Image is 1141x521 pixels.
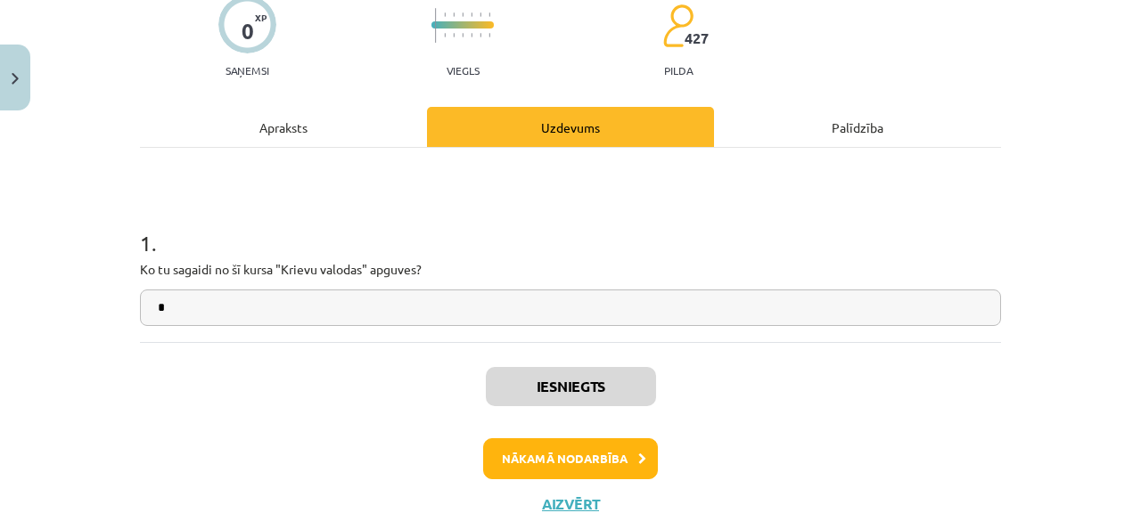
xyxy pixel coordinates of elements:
h1: 1 . [140,199,1001,255]
img: icon-short-line-57e1e144782c952c97e751825c79c345078a6d821885a25fce030b3d8c18986b.svg [471,12,472,17]
button: Nākamā nodarbība [483,438,658,479]
img: icon-short-line-57e1e144782c952c97e751825c79c345078a6d821885a25fce030b3d8c18986b.svg [488,33,490,37]
img: students-c634bb4e5e11cddfef0936a35e636f08e4e9abd3cc4e673bd6f9a4125e45ecb1.svg [662,4,694,48]
img: icon-long-line-d9ea69661e0d244f92f715978eff75569469978d946b2353a9bb055b3ed8787d.svg [435,8,437,43]
p: Viegls [447,64,480,77]
span: 427 [685,30,709,46]
img: icon-short-line-57e1e144782c952c97e751825c79c345078a6d821885a25fce030b3d8c18986b.svg [488,12,490,17]
p: Saņemsi [218,64,276,77]
img: icon-short-line-57e1e144782c952c97e751825c79c345078a6d821885a25fce030b3d8c18986b.svg [471,33,472,37]
img: icon-short-line-57e1e144782c952c97e751825c79c345078a6d821885a25fce030b3d8c18986b.svg [444,33,446,37]
img: icon-close-lesson-0947bae3869378f0d4975bcd49f059093ad1ed9edebbc8119c70593378902aed.svg [12,73,19,85]
div: Apraksts [140,107,427,147]
img: icon-short-line-57e1e144782c952c97e751825c79c345078a6d821885a25fce030b3d8c18986b.svg [453,33,455,37]
img: icon-short-line-57e1e144782c952c97e751825c79c345078a6d821885a25fce030b3d8c18986b.svg [480,12,481,17]
img: icon-short-line-57e1e144782c952c97e751825c79c345078a6d821885a25fce030b3d8c18986b.svg [462,33,464,37]
img: icon-short-line-57e1e144782c952c97e751825c79c345078a6d821885a25fce030b3d8c18986b.svg [480,33,481,37]
div: 0 [242,19,254,44]
p: Ko tu sagaidi no šī kursa "Krievu valodas" apguves? [140,260,1001,279]
p: pilda [664,64,693,77]
button: Aizvērt [537,495,604,513]
img: icon-short-line-57e1e144782c952c97e751825c79c345078a6d821885a25fce030b3d8c18986b.svg [444,12,446,17]
img: icon-short-line-57e1e144782c952c97e751825c79c345078a6d821885a25fce030b3d8c18986b.svg [462,12,464,17]
div: Uzdevums [427,107,714,147]
button: Iesniegts [486,367,656,406]
div: Palīdzība [714,107,1001,147]
span: XP [255,12,267,22]
img: icon-short-line-57e1e144782c952c97e751825c79c345078a6d821885a25fce030b3d8c18986b.svg [453,12,455,17]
